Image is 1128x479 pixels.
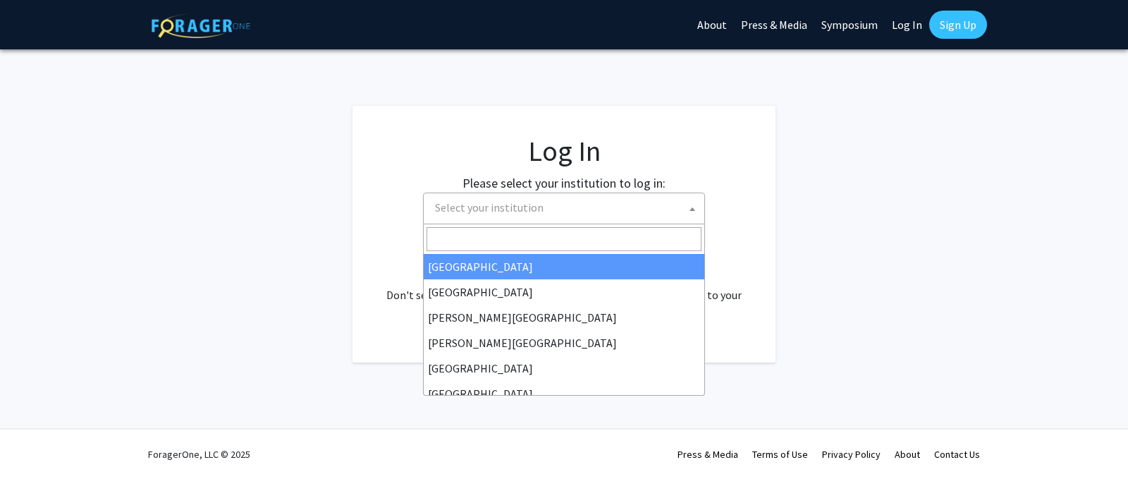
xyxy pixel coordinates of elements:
a: Sign Up [929,11,987,39]
input: Search [427,227,701,251]
h1: Log In [381,134,747,168]
label: Please select your institution to log in: [462,174,666,193]
li: [GEOGRAPHIC_DATA] [424,356,704,381]
a: Terms of Use [752,448,808,461]
a: Privacy Policy [822,448,881,461]
img: ForagerOne Logo [152,13,250,38]
span: Select your institution [429,193,704,222]
li: [GEOGRAPHIC_DATA] [424,381,704,406]
div: No account? . Don't see your institution? about bringing ForagerOne to your institution. [381,253,747,320]
li: [PERSON_NAME][GEOGRAPHIC_DATA] [424,305,704,330]
div: ForagerOne, LLC © 2025 [148,430,250,479]
span: Select your institution [423,193,705,224]
a: Press & Media [678,448,738,461]
li: [GEOGRAPHIC_DATA] [424,254,704,279]
li: [GEOGRAPHIC_DATA] [424,279,704,305]
span: Select your institution [435,200,544,214]
li: [PERSON_NAME][GEOGRAPHIC_DATA] [424,330,704,356]
a: Contact Us [934,448,980,461]
a: About [895,448,920,461]
iframe: Chat [11,416,60,468]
